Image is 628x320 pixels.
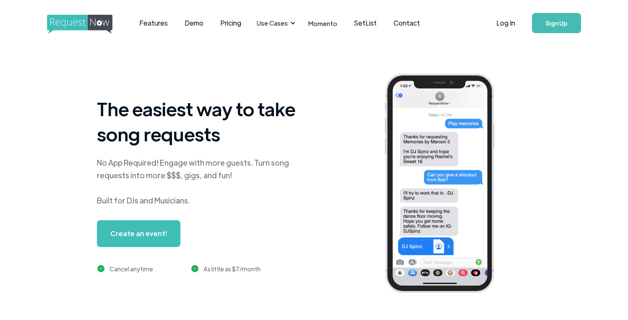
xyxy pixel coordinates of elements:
[47,15,110,31] a: home
[97,156,307,207] div: No App Required! Engage with more guests. Turn song requests into more $$$, gigs, and fun! Built ...
[212,10,250,36] a: Pricing
[191,265,198,272] img: green checkmark
[385,10,428,36] a: Contact
[176,10,212,36] a: Demo
[532,13,581,33] a: Sign Up
[375,68,517,302] img: iphone screenshot
[97,96,307,146] h1: The easiest way to take song requests
[97,265,104,272] img: green checkmark
[131,10,176,36] a: Features
[47,15,128,34] img: requestnow logo
[257,18,288,28] div: Use Cases
[109,264,153,274] div: Cancel anytime
[203,264,261,274] div: As little as $7/month
[488,8,524,38] a: Log In
[346,10,385,36] a: SetList
[97,220,180,247] a: Create an event!
[300,11,346,36] a: Momento
[252,10,298,36] div: Use Cases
